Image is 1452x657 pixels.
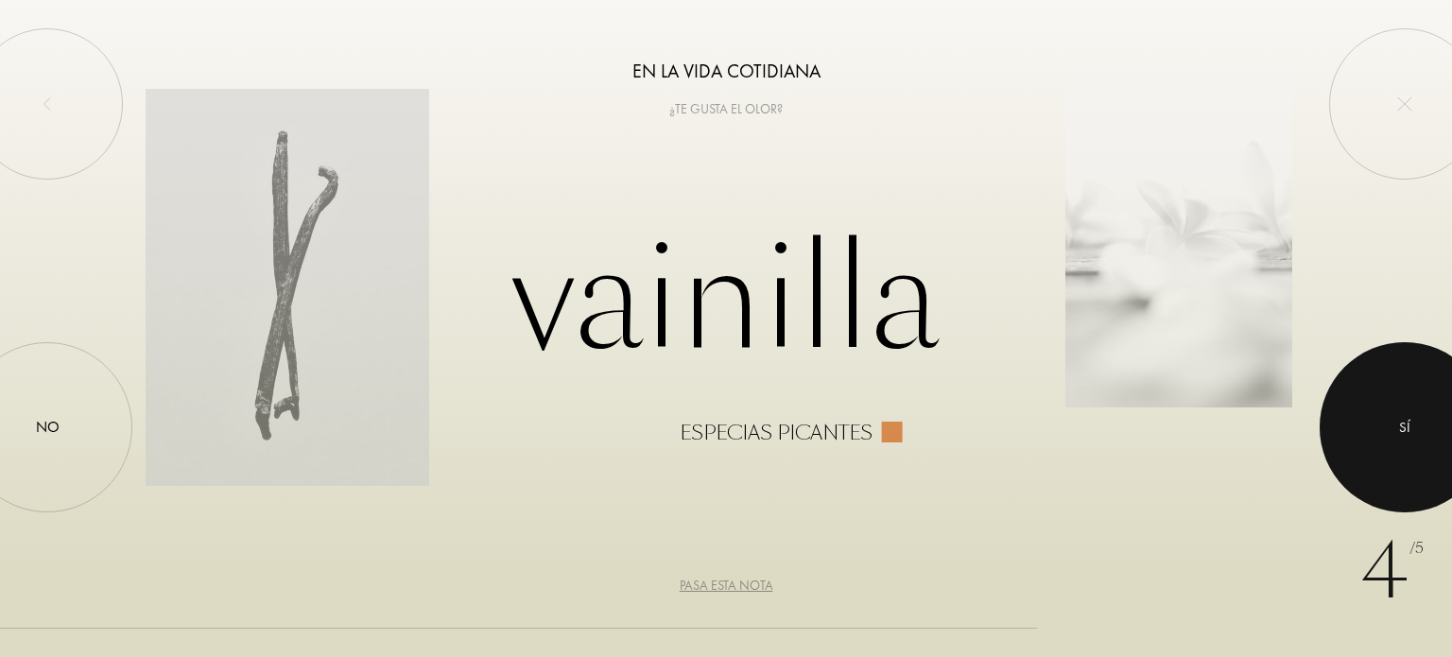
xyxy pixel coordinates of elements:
[36,416,60,439] div: No
[680,422,873,444] div: Especias picantes
[1397,96,1412,112] img: quit_onboard.svg
[1399,417,1410,439] div: Sí
[40,96,55,112] img: left_onboard.svg
[1409,538,1424,560] span: /5
[146,214,1307,444] div: Vainilla
[1360,515,1424,629] div: 4
[680,576,773,596] div: Pasa esta nota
